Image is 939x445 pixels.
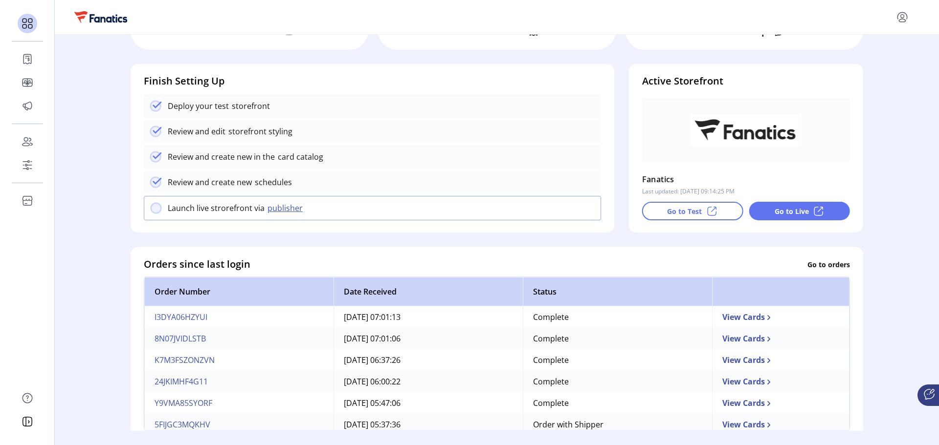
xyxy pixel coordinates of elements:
[144,371,334,392] td: 24JKIMHF4G11
[642,171,674,187] p: Fanatics
[712,392,850,414] td: View Cards
[712,371,850,392] td: View Cards
[144,277,334,306] th: Order Number
[225,126,292,137] p: storefront styling
[144,392,334,414] td: Y9VMA85SYORF
[334,328,523,349] td: [DATE] 07:01:06
[334,349,523,371] td: [DATE] 06:37:26
[144,306,334,328] td: I3DYA06HZYUI
[275,151,323,163] p: card catalog
[144,74,601,88] h4: Finish Setting Up
[642,74,850,88] h4: Active Storefront
[523,328,712,349] td: Complete
[807,259,850,269] p: Go to orders
[334,371,523,392] td: [DATE] 06:00:22
[712,414,850,435] td: View Cards
[712,328,850,349] td: View Cards
[168,100,229,112] p: Deploy your test
[894,9,910,25] button: menu
[334,277,523,306] th: Date Received
[334,306,523,328] td: [DATE] 07:01:13
[667,206,702,216] p: Go to Test
[144,257,250,272] h4: Orders since last login
[712,306,850,328] td: View Cards
[168,176,252,188] p: Review and create new
[265,202,309,214] button: publisher
[642,187,735,196] p: Last updated: [DATE] 09:14:25 PM
[74,11,127,22] img: logo
[712,349,850,371] td: View Cards
[775,206,809,216] p: Go to Live
[168,126,225,137] p: Review and edit
[523,371,712,392] td: Complete
[144,414,334,435] td: 5FIJGC3MQKHV
[168,151,275,163] p: Review and create new in the
[144,349,334,371] td: K7M3FSZONZVN
[334,392,523,414] td: [DATE] 05:47:06
[334,414,523,435] td: [DATE] 05:37:36
[144,328,334,349] td: 8N07JVIDLSTB
[168,202,265,214] p: Launch live strorefront via
[523,306,712,328] td: Complete
[523,349,712,371] td: Complete
[523,277,712,306] th: Status
[523,414,712,435] td: Order with Shipper
[229,100,270,112] p: storefront
[252,176,292,188] p: schedules
[523,392,712,414] td: Complete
